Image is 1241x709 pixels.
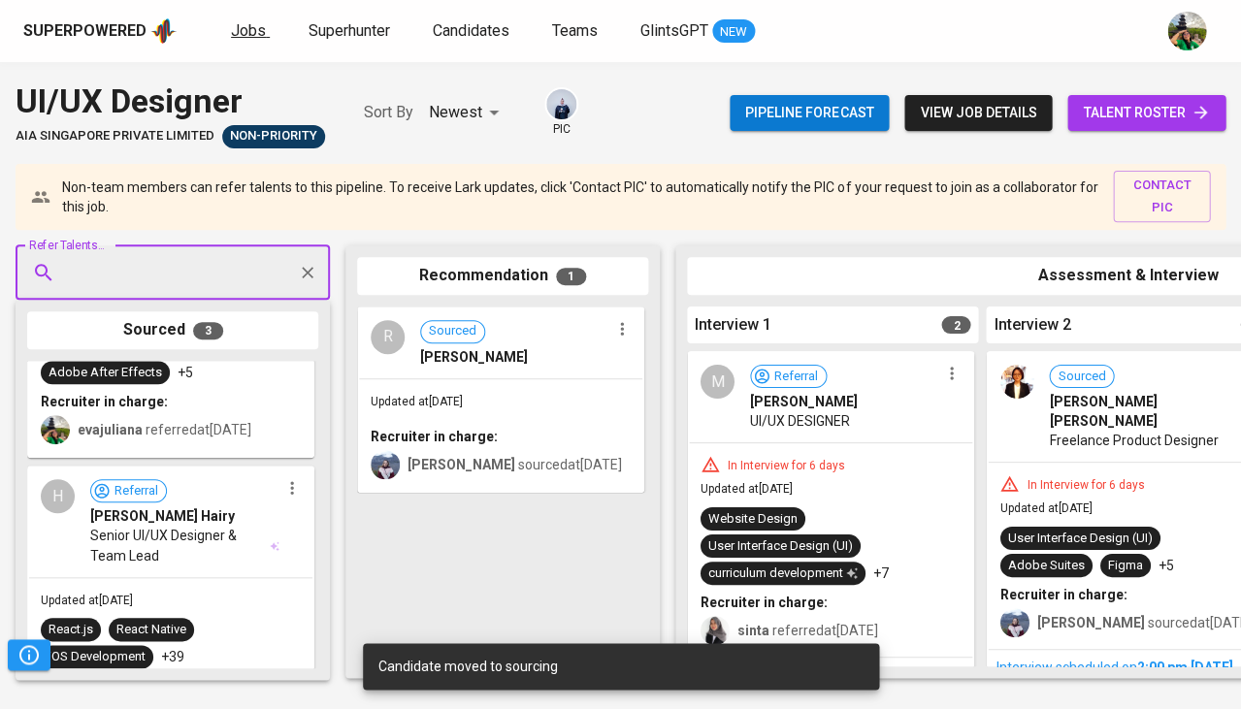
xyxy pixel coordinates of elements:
[750,392,858,411] span: [PERSON_NAME]
[429,101,482,124] p: Newest
[41,394,168,409] b: Recruiter in charge:
[737,623,878,638] span: referred at [DATE]
[1083,101,1210,125] span: talent roster
[701,595,828,610] b: Recruiter in charge:
[1049,431,1218,450] span: Freelance Product Designer
[357,257,648,295] div: Recommendation
[737,623,769,638] b: sinta
[1050,368,1113,386] span: Sourced
[640,21,708,40] span: GlintsGPT
[708,564,858,583] div: curriculum development
[49,648,146,666] div: iOS Development
[294,259,321,286] button: Clear
[49,364,162,382] div: Adobe After Effects
[433,19,513,44] a: Candidates
[1036,615,1144,630] b: [PERSON_NAME]
[62,177,1097,216] p: Non-team members can refer talents to this pipeline. To receive Lark updates, click 'Contact PIC'...
[904,95,1052,131] button: view job details
[920,101,1036,125] span: view job details
[421,322,484,340] span: Sourced
[556,268,586,285] span: 1
[309,19,394,44] a: Superhunter
[27,311,318,349] div: Sourced
[701,482,793,496] span: Updated at [DATE]
[1049,392,1238,431] span: [PERSON_NAME] [PERSON_NAME]
[1123,175,1200,219] span: contact pic
[78,422,251,437] span: referred at [DATE]
[1007,530,1152,548] div: User Interface Design (UI)
[999,501,1092,515] span: Updated at [DATE]
[420,347,528,367] span: [PERSON_NAME]
[1019,477,1152,494] div: In Interview for 6 days
[1136,660,1187,675] span: 2:00 PM
[708,510,798,529] div: Website Design
[41,415,70,444] img: eva@glints.com
[408,457,622,472] span: sourced at [DATE]
[994,314,1070,337] span: Interview 2
[544,87,578,138] div: pic
[371,320,405,354] div: R
[23,20,147,43] div: Superpowered
[8,639,50,670] button: Pipeline Triggers
[378,657,864,676] div: Candidate moved to sourcing
[231,21,266,40] span: Jobs
[730,95,889,131] button: Pipeline forecast
[1190,660,1232,675] span: [DATE]
[371,395,463,408] span: Updated at [DATE]
[90,506,235,526] span: [PERSON_NAME] Hairy
[712,22,755,42] span: NEW
[16,78,325,125] div: UI/UX Designer
[999,608,1029,637] img: christine.raharja@glints.com
[873,564,889,583] p: +7
[429,95,506,131] div: Newest
[371,450,400,479] img: christine.raharja@glints.com
[408,457,515,472] b: [PERSON_NAME]
[78,422,143,437] b: evajuliana
[49,621,93,639] div: React.js
[708,537,853,556] div: User Interface Design (UI)
[116,621,186,639] div: React Native
[161,647,184,666] p: +39
[552,19,602,44] a: Teams
[1167,12,1206,50] img: eva@glints.com
[222,127,325,145] span: Non-Priority
[90,526,267,564] span: Senior UI/UX Designer & Team Lead
[767,368,826,386] span: Referral
[1158,556,1173,575] p: +5
[364,101,413,124] p: Sort By
[1107,557,1142,575] div: Figma
[433,21,509,40] span: Candidates
[941,316,970,334] span: 2
[546,89,576,119] img: annisa@glints.com
[1067,95,1225,131] a: talent roster
[640,19,755,44] a: GlintsGPT NEW
[193,322,223,339] span: 3
[1007,557,1084,575] div: Adobe Suites
[701,616,730,645] img: sinta.windasari@glints.com
[107,482,166,500] span: Referral
[16,127,214,145] span: AIA Singapore Private Limited
[701,365,735,399] div: M
[1113,171,1210,223] button: contact pic
[23,16,177,46] a: Superpoweredapp logo
[178,363,193,382] p: +5
[231,19,270,44] a: Jobs
[319,271,323,274] button: Open
[150,16,177,46] img: app logo
[41,594,133,607] span: Updated at [DATE]
[552,21,598,40] span: Teams
[309,21,390,40] span: Superhunter
[750,411,850,431] span: UI/UX DESIGNER
[745,101,873,125] span: Pipeline forecast
[371,429,498,444] b: Recruiter in charge:
[720,458,853,474] div: In Interview for 6 days
[999,365,1033,399] img: eb4449c3e3acfa4c5a56323f7dc8a18c.png
[695,314,771,337] span: Interview 1
[41,479,75,513] div: H
[999,587,1127,602] b: Recruiter in charge:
